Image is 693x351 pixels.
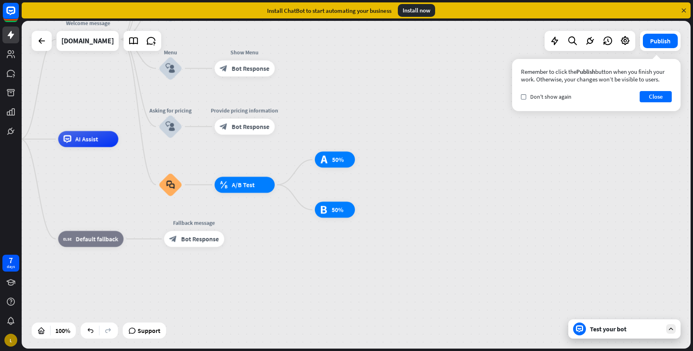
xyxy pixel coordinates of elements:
span: Bot Response [232,65,269,73]
div: Show Menu [209,49,281,57]
div: days [7,264,15,270]
div: Menu [146,49,195,57]
i: test_b [320,206,328,214]
div: Install ChatBot to start automating your business [267,7,391,14]
div: Welcome message [52,19,124,27]
i: block_faq [166,181,175,189]
div: 7 [9,257,13,264]
i: block_bot_response [220,123,228,131]
button: Close [640,91,672,102]
i: block_user_input [166,64,175,73]
i: block_bot_response [169,235,177,243]
div: Remember to click the button when you finish your work. Otherwise, your changes won’t be visible ... [521,68,672,83]
i: block_user_input [166,122,175,132]
div: L [4,334,17,347]
button: Publish [643,34,678,48]
a: 7 days [2,255,19,272]
i: test_a [320,156,328,164]
span: A/B Test [232,181,255,189]
span: 50% [332,206,343,214]
span: 50% [332,156,344,164]
button: Open LiveChat chat widget [6,3,30,27]
span: Bot Response [232,123,269,131]
div: Provide pricing information [209,107,281,115]
i: block_ab_testing [220,181,228,189]
i: block_bot_response [220,65,228,73]
div: 100% [53,324,73,337]
span: AI Assist [75,135,98,143]
span: Bot Response [181,235,219,243]
span: Don't show again [530,93,571,100]
span: Publish [576,68,595,75]
span: Default fallback [76,235,118,243]
span: Support [138,324,160,337]
div: Install now [398,4,435,17]
i: block_fallback [63,235,72,243]
div: Test your bot [590,325,662,333]
div: Fallback message [158,219,230,227]
div: Asking for pricing [146,107,195,115]
div: royalenfield.com [61,31,114,51]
